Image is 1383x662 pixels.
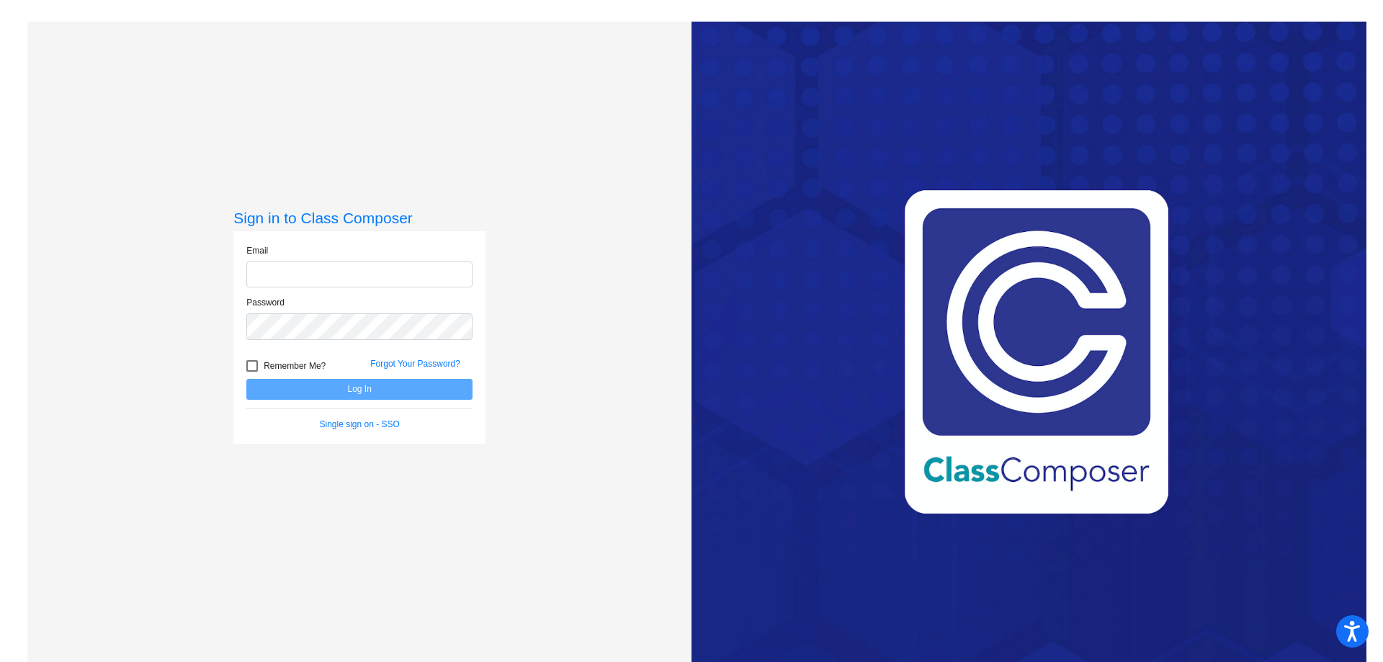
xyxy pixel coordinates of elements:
a: Forgot Your Password? [370,359,460,369]
label: Password [246,296,285,309]
a: Single sign on - SSO [320,419,400,429]
span: Remember Me? [264,357,326,375]
h3: Sign in to Class Composer [233,209,485,227]
button: Log In [246,379,473,400]
label: Email [246,244,268,257]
